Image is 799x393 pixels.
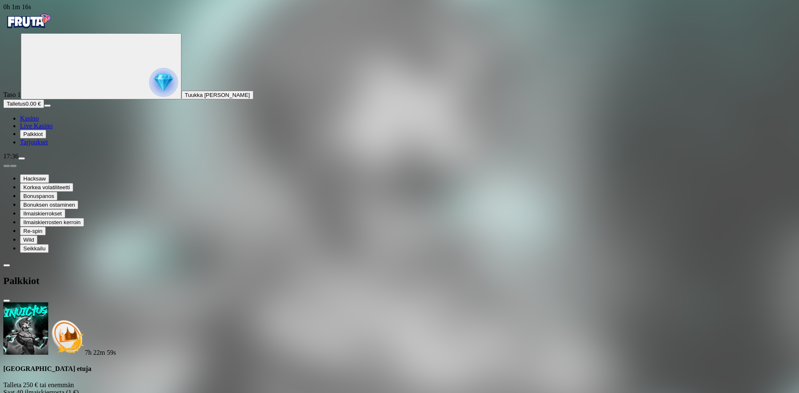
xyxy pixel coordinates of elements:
span: Bonuksen ostaminen [23,202,75,208]
span: Ilmaiskierrokset [23,210,62,217]
button: menu [18,157,25,160]
a: poker-chip iconLive Kasino [20,122,53,129]
span: Seikkailu [23,245,45,252]
button: Seikkailu [20,244,49,253]
a: diamond iconKasino [20,115,39,122]
span: Kasino [20,115,39,122]
button: close [3,299,10,302]
img: Fruta [3,11,53,32]
h4: [GEOGRAPHIC_DATA] etuja [3,365,796,373]
span: Bonuspanos [23,193,54,199]
button: prev slide [3,165,10,167]
a: gift-inverted iconTarjoukset [20,138,48,146]
span: Ilmaiskierrosten kerroin [23,219,81,225]
span: Tarjoukset [20,138,48,146]
span: Taso 1 [3,91,21,98]
span: Tuukka [PERSON_NAME] [185,92,250,98]
button: chevron-left icon [3,264,10,267]
button: Hacksaw [20,174,49,183]
span: user session time [3,3,31,10]
button: Ilmaiskierrokset [20,209,65,218]
button: Bonuksen ostaminen [20,200,78,209]
button: Wild [20,235,37,244]
button: Talletusplus icon0.00 € [3,99,44,108]
span: Wild [23,237,34,243]
button: Ilmaiskierrosten kerroin [20,218,84,227]
span: Live Kasino [20,122,53,129]
span: 0.00 € [25,101,41,107]
button: Tuukka [PERSON_NAME] [181,91,253,99]
button: next slide [10,165,17,167]
span: Hacksaw [23,175,46,182]
button: Korkea volatiliteetti [20,183,73,192]
span: Talletus [7,101,25,107]
span: Korkea volatiliteetti [23,184,70,190]
span: Palkkiot [23,131,43,137]
img: Deposit bonus icon [48,318,85,355]
span: countdown [85,349,116,356]
span: 17:36 [3,153,18,160]
nav: Primary [3,11,796,146]
h2: Palkkiot [3,275,796,287]
img: Invictus [3,302,48,355]
span: Re-spin [23,228,42,234]
button: reward progress [21,33,181,99]
button: Re-spin [20,227,46,235]
button: Bonuspanos [20,192,57,200]
button: reward iconPalkkiot [20,130,46,138]
img: reward progress [149,68,178,97]
button: menu [44,104,51,107]
a: Fruta [3,26,53,33]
